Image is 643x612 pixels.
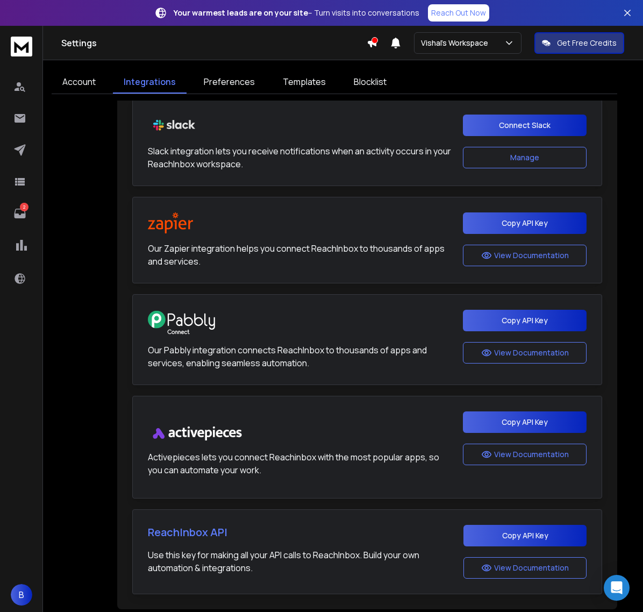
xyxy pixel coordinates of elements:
h1: ReachInbox API [148,525,419,540]
h1: Settings [61,37,367,49]
p: Vishal's Workspace [421,38,492,48]
a: Templates [272,71,337,94]
p: Activepieces lets you connect Reachinbox with the most popular apps, so you can automate your work. [148,451,452,476]
button: Copy API Key [463,212,587,234]
a: Preferences [193,71,266,94]
img: logo [11,37,32,56]
button: View Documentation [463,557,587,579]
a: Integrations [113,71,187,94]
button: Get Free Credits [534,32,624,54]
button: B [11,584,32,606]
p: – Turn visits into conversations [174,8,419,18]
a: Reach Out Now [428,4,489,22]
p: Use this key for making all your API calls to ReachInbox. Build your own automation & integrations. [148,549,419,574]
button: Manage [463,147,587,168]
p: Our Pabbly integration connects ReachInbox to thousands of apps and services, enabling seamless a... [148,344,452,369]
button: View Documentation [463,342,587,364]
button: View Documentation [463,245,587,266]
div: Open Intercom Messenger [604,575,630,601]
p: Our Zapier integration helps you connect ReachInbox to thousands of apps and services. [148,242,452,268]
button: Copy API Key [463,411,587,433]
button: View Documentation [463,444,587,465]
button: Copy API Key [463,310,587,331]
a: Account [52,71,106,94]
p: 2 [20,203,28,211]
p: Reach Out Now [431,8,486,18]
a: Blocklist [343,71,397,94]
p: Slack integration lets you receive notifications when an activity occurs in your ReachInbox works... [148,145,452,170]
a: 2 [9,203,31,224]
strong: Your warmest leads are on your site [174,8,308,18]
button: Copy API Key [463,525,587,546]
button: Connect Slack [463,115,587,136]
p: Get Free Credits [557,38,617,48]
